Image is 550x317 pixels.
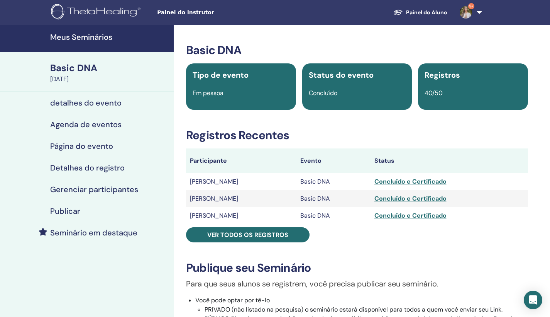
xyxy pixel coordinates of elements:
td: [PERSON_NAME] [186,173,296,190]
img: graduation-cap-white.svg [394,9,403,15]
div: Basic DNA [50,61,169,75]
img: logo.png [51,4,143,21]
span: Registros [425,70,460,80]
td: [PERSON_NAME] [186,207,296,224]
a: Ver todos os registros [186,227,310,242]
div: [DATE] [50,75,169,84]
th: Status [371,148,528,173]
h4: Detalhes do registro [50,163,125,172]
h4: Publicar [50,206,80,216]
td: Basic DNA [296,207,370,224]
div: Open Intercom Messenger [524,291,542,309]
a: Basic DNA[DATE] [46,61,174,84]
th: Evento [296,148,370,173]
td: [PERSON_NAME] [186,190,296,207]
a: Painel do Aluno [388,5,454,20]
h4: Página do evento [50,141,113,151]
h3: Publique seu Seminário [186,261,528,275]
td: Basic DNA [296,190,370,207]
img: default.jpg [460,6,472,19]
h4: Gerenciar participantes [50,185,138,194]
span: Tipo de evento [193,70,249,80]
div: Concluído e Certificado [374,194,524,203]
span: Ver todos os registros [207,231,288,239]
th: Participante [186,148,296,173]
div: Concluído e Certificado [374,211,524,220]
span: Concluído [309,89,337,97]
h4: Seminário em destaque [50,228,137,237]
h4: detalhes do evento [50,98,122,107]
span: Painel do instrutor [157,9,273,17]
h3: Basic DNA [186,43,528,57]
li: PRIVADO (não listado na pesquisa) o seminário estará disponível para todos a quem você enviar seu... [205,305,528,314]
h3: Registros Recentes [186,128,528,142]
span: 9+ [468,3,474,9]
h4: Meus Seminários [50,32,169,42]
span: 40/50 [425,89,443,97]
span: Em pessoa [193,89,223,97]
p: Para que seus alunos se registrem, você precisa publicar seu seminário. [186,278,528,290]
td: Basic DNA [296,173,370,190]
h4: Agenda de eventos [50,120,122,129]
span: Status do evento [309,70,374,80]
div: Concluído e Certificado [374,177,524,186]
